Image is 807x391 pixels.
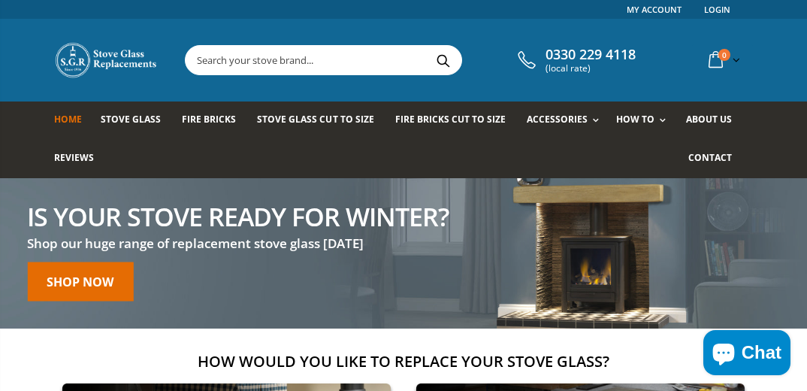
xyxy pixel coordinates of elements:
span: 0 [718,49,730,61]
span: Fire Bricks [182,113,236,126]
span: About us [686,113,732,126]
span: Accessories [527,113,588,126]
a: How To [616,102,673,140]
span: Stove Glass Cut To Size [257,113,373,126]
a: 0 [703,45,743,74]
a: Fire Bricks [182,102,247,140]
a: Home [54,102,93,140]
h2: How would you like to replace your stove glass? [54,351,753,371]
span: Stove Glass [101,113,161,126]
inbox-online-store-chat: Shopify online store chat [699,330,795,379]
a: Shop now [27,262,133,301]
a: About us [686,102,743,140]
span: How To [616,113,654,126]
a: Accessories [527,102,606,140]
a: Fire Bricks Cut To Size [395,102,517,140]
h2: Is your stove ready for winter? [27,203,449,229]
button: Search [426,46,460,74]
a: Reviews [54,140,105,178]
input: Search your stove brand... [186,46,600,74]
a: Stove Glass [101,102,172,140]
span: Fire Bricks Cut To Size [395,113,506,126]
a: Contact [688,140,743,178]
span: Reviews [54,151,94,164]
span: Contact [688,151,732,164]
img: Stove Glass Replacement [54,41,159,79]
a: Stove Glass Cut To Size [257,102,385,140]
h3: Shop our huge range of replacement stove glass [DATE] [27,235,449,252]
span: Home [54,113,82,126]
